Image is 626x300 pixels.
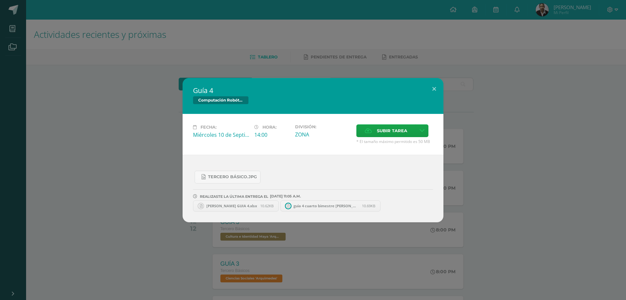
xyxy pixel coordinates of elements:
a: AISHAH MARROQUIN GUIA 4.xlsx [193,200,279,212]
span: REALIZASTE LA ÚLTIMA ENTREGA EL [200,194,268,199]
span: Subir tarea [377,125,407,137]
span: Computación Robótica [193,96,248,104]
div: 14:00 [254,131,290,138]
h2: Guía 4 [193,86,433,95]
label: División: [295,124,351,129]
span: 10.62KB [260,203,274,208]
span: Fecha: [201,125,216,130]
span: guia 4 cuarto bimestre [PERSON_NAME].xlsx [290,203,362,208]
span: 10.69KB [362,203,375,208]
a: guia 4 cuarto bimestre [PERSON_NAME].xlsx 10.69KB [280,200,381,212]
a: Tercero Básico.jpg [195,171,261,183]
span: Tercero Básico.jpg [208,174,257,180]
span: [PERSON_NAME] GUIA 4.xlsx [203,203,260,208]
div: Miércoles 10 de Septiembre [193,131,249,138]
span: Hora: [262,125,276,130]
div: ZONA [295,131,351,138]
span: * El tamaño máximo permitido es 50 MB [356,139,433,144]
button: Close (Esc) [425,78,443,100]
